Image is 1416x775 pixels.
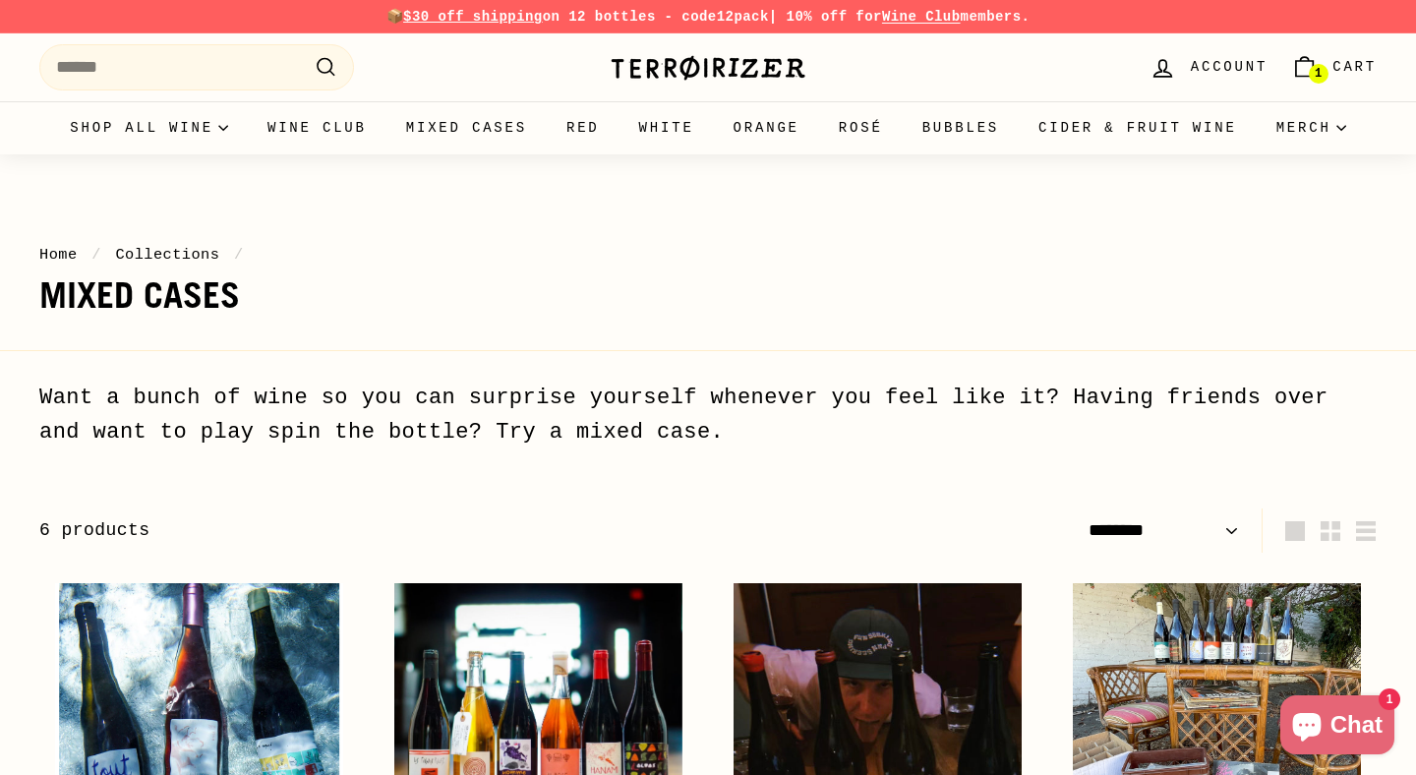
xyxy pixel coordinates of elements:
[87,246,106,264] span: /
[903,101,1019,154] a: Bubbles
[1138,38,1279,96] a: Account
[248,101,386,154] a: Wine Club
[115,246,219,264] a: Collections
[717,9,769,25] strong: 12pack
[1257,101,1366,154] summary: Merch
[386,101,547,154] a: Mixed Cases
[403,9,543,25] span: $30 off shipping
[619,101,714,154] a: White
[39,243,1377,267] nav: breadcrumbs
[39,276,1377,316] h1: Mixed Cases
[1274,695,1400,759] inbox-online-store-chat: Shopify online store chat
[819,101,903,154] a: Rosé
[39,6,1377,28] p: 📦 on 12 bottles - code | 10% off for members.
[39,516,708,545] div: 6 products
[547,101,619,154] a: Red
[229,246,249,264] span: /
[1332,56,1377,78] span: Cart
[882,9,961,25] a: Wine Club
[1019,101,1257,154] a: Cider & Fruit Wine
[50,101,248,154] summary: Shop all wine
[1315,67,1322,81] span: 1
[39,381,1377,449] div: Want a bunch of wine so you can surprise yourself whenever you feel like it? Having friends over ...
[714,101,819,154] a: Orange
[39,246,78,264] a: Home
[1191,56,1268,78] span: Account
[1279,38,1388,96] a: Cart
